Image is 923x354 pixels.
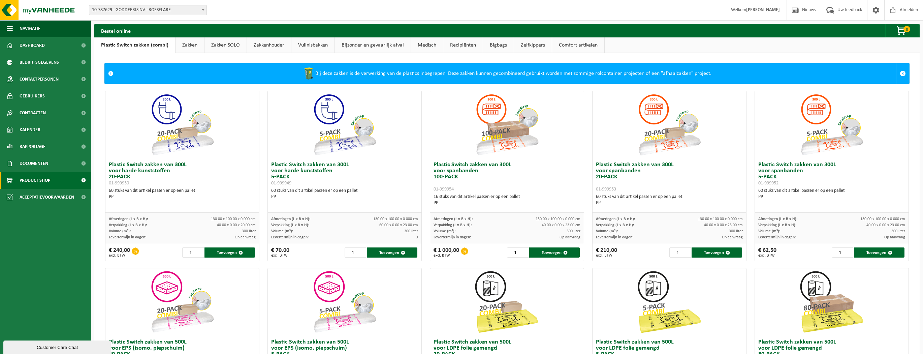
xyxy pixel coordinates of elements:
[373,217,418,221] span: 130.00 x 100.00 x 0.000 cm
[182,247,204,258] input: 1
[473,268,541,336] img: 01-999964
[271,188,418,200] div: 60 stuks van dit artikel passen er op een pallet
[20,172,50,189] span: Product Shop
[896,63,909,84] a: Sluit melding
[271,223,309,227] span: Verpakking (L x B x H):
[335,37,411,53] a: Bijzonder en gevaarlijk afval
[217,223,256,227] span: 40.00 x 0.00 x 20.00 cm
[109,181,129,186] span: 01-999950
[271,247,289,258] div: € 70,00
[722,235,743,239] span: Op aanvraag
[434,200,580,206] div: PP
[560,235,580,239] span: Op aanvraag
[567,229,580,233] span: 300 liter
[247,37,291,53] a: Zakkenhouder
[636,268,703,336] img: 01-999963
[434,187,454,192] span: 01-999954
[89,5,206,15] span: 10-787629 - GODDEERIS NV - ROESELARE
[235,235,256,239] span: Op aanvraag
[636,91,703,158] img: 01-999953
[302,67,315,80] img: WB-0240-HPE-GN-50.png
[345,247,366,258] input: 1
[704,223,743,227] span: 40.00 x 0.00 x 23.00 cm
[798,268,865,336] img: 01-999968
[746,7,780,12] strong: [PERSON_NAME]
[379,223,418,227] span: 60.00 x 0.00 x 23.00 cm
[271,194,418,200] div: PP
[483,37,514,53] a: Bigbags
[596,187,616,192] span: 01-999953
[3,339,113,354] iframe: chat widget
[596,247,617,258] div: € 210,00
[109,217,148,221] span: Afmetingen (L x B x H):
[854,247,904,258] button: Toevoegen
[758,223,796,227] span: Verpakking (L x B x H):
[507,247,529,258] input: 1
[20,138,45,155] span: Rapportage
[758,217,797,221] span: Afmetingen (L x B x H):
[536,217,580,221] span: 130.00 x 100.00 x 0.000 cm
[434,194,580,206] div: 16 stuks van dit artikel passen er op een pallet
[109,194,256,200] div: PP
[271,254,289,258] span: excl. BTW
[271,181,291,186] span: 01-999949
[411,37,443,53] a: Medisch
[514,37,552,53] a: Zelfkippers
[434,223,472,227] span: Verpakking (L x B x H):
[109,229,131,233] span: Volume (m³):
[416,235,418,239] span: 3
[692,247,742,258] button: Toevoegen
[109,223,147,227] span: Verpakking (L x B x H):
[434,247,459,258] div: € 1 000,00
[596,194,743,206] div: 60 stuks van dit artikel passen er op een pallet
[242,229,256,233] span: 300 liter
[758,229,780,233] span: Volume (m³):
[758,188,905,200] div: 60 stuks van dit artikel passen er op een pallet
[20,189,74,206] span: Acceptatievoorwaarden
[758,162,905,186] h3: Plastic Switch zakken van 300L voor spanbanden 5-PACK
[552,37,604,53] a: Comfort artikelen
[434,217,473,221] span: Afmetingen (L x B x H):
[832,247,853,258] input: 1
[20,20,40,37] span: Navigatie
[596,254,617,258] span: excl. BTW
[529,247,580,258] button: Toevoegen
[271,162,418,186] h3: Plastic Switch zakken van 300L voor harde kunststoffen 5-PACK
[798,91,865,158] img: 01-999952
[149,268,216,336] img: 01-999956
[404,229,418,233] span: 300 liter
[117,63,896,84] div: Bij deze zakken is de verwerking van de plastics inbegrepen. Deze zakken kunnen gecombineerd gebr...
[434,229,455,233] span: Volume (m³):
[758,247,776,258] div: € 62,50
[891,229,905,233] span: 300 liter
[20,121,40,138] span: Kalender
[271,235,309,239] span: Levertermijn in dagen:
[20,88,45,105] span: Gebruikers
[434,235,471,239] span: Levertermijn in dagen:
[211,217,256,221] span: 130.00 x 100.00 x 0.000 cm
[367,247,417,258] button: Toevoegen
[443,37,483,53] a: Recipiënten
[596,229,618,233] span: Volume (m³):
[109,247,130,258] div: € 240,00
[311,91,378,158] img: 01-999949
[20,71,59,88] span: Contactpersonen
[542,223,580,227] span: 40.00 x 0.00 x 23.00 cm
[669,247,691,258] input: 1
[884,235,905,239] span: Op aanvraag
[20,37,45,54] span: Dashboard
[204,247,255,258] button: Toevoegen
[311,268,378,336] img: 01-999955
[596,235,633,239] span: Levertermijn in dagen:
[758,254,776,258] span: excl. BTW
[596,217,635,221] span: Afmetingen (L x B x H):
[698,217,743,221] span: 130.00 x 100.00 x 0.000 cm
[729,229,743,233] span: 300 liter
[94,24,137,37] h2: Bestel online
[758,235,796,239] span: Levertermijn in dagen:
[596,223,634,227] span: Verpakking (L x B x H):
[109,254,130,258] span: excl. BTW
[109,188,256,200] div: 60 stuks van dit artikel passen er op een pallet
[473,91,541,158] img: 01-999954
